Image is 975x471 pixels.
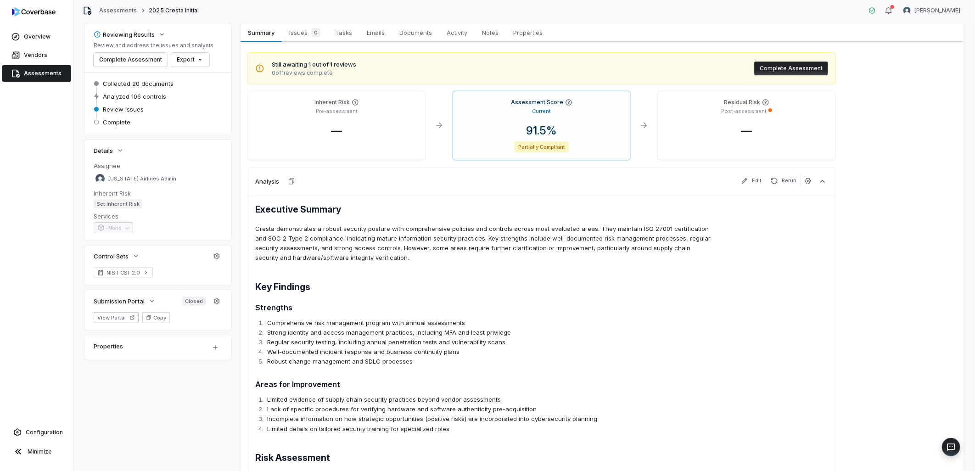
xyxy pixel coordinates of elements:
[26,429,63,436] span: Configuration
[314,99,350,106] h4: Inherent Risk
[94,312,139,323] button: View Portal
[265,347,713,357] li: Well-documented incident response and business continuity plans
[272,60,356,69] span: Still awaiting 1 out of 1 reviews
[103,92,166,101] span: Analyzed 106 controls
[99,7,137,14] a: Assessments
[255,177,279,185] h3: Analysis
[265,414,713,424] li: Incomplete information on how strategic opportunities (positive risks) are incorporated into cybe...
[24,70,62,77] span: Assessments
[265,395,713,404] li: Limited evidence of supply chain security practices beyond vendor assessments
[94,146,113,155] span: Details
[532,108,551,115] p: Current
[255,378,713,390] h3: Areas for Improvement
[28,448,52,455] span: Minimize
[94,297,145,305] span: Submission Portal
[443,27,471,39] span: Activity
[94,199,142,208] span: Set Inherent Risk
[12,7,56,17] img: logo-D7KZi-bG.svg
[24,33,50,40] span: Overview
[265,337,713,347] li: Regular security testing, including annual penetration tests and vulnerability scans
[767,175,800,186] button: Rerun
[898,4,966,17] button: Raquel Wilson avatar[PERSON_NAME]
[94,42,213,49] p: Review and address the issues and analysis
[515,141,569,152] span: Partially Compliant
[903,7,911,14] img: Raquel Wilson avatar
[103,118,130,126] span: Complete
[255,203,713,215] h2: Executive Summary
[255,281,713,293] h2: Key Findings
[94,162,222,170] dt: Assignee
[316,108,358,115] p: Pre-assessment
[265,318,713,328] li: Comprehensive risk management program with annual assessments
[396,27,436,39] span: Documents
[265,357,713,366] li: Robust change management and SDLC processes
[265,424,713,434] li: Limited details on tailored security training for specialized roles
[265,328,713,337] li: Strong identity and access management practices, including MFA and least privilege
[91,248,142,264] button: Control Sets
[94,30,155,39] div: Reviewing Results
[91,26,168,43] button: Reviewing Results
[2,28,71,45] a: Overview
[734,124,760,137] span: —
[286,26,324,39] span: Issues
[171,53,209,67] button: Export
[182,297,206,306] span: Closed
[363,27,388,39] span: Emails
[272,69,356,77] span: 0 of 1 reviews complete
[24,51,47,59] span: Vendors
[108,175,176,182] span: [US_STATE] Airlines Admin
[324,124,349,137] span: —
[721,108,767,115] p: Post-assessment
[91,293,158,309] button: Submission Portal
[255,224,713,263] p: Cresta demonstrates a robust security posture with comprehensive policies and controls across mos...
[510,27,546,39] span: Properties
[724,99,760,106] h4: Residual Risk
[311,28,320,37] span: 0
[737,175,765,186] button: Edit
[94,267,153,278] a: NIST CSF 2.0
[255,452,713,464] h2: Risk Assessment
[2,47,71,63] a: Vendors
[94,252,129,260] span: Control Sets
[106,269,140,276] span: NIST CSF 2.0
[94,189,222,197] dt: Inherent Risk
[914,7,960,14] span: [PERSON_NAME]
[519,124,564,137] span: 91.5 %
[103,105,144,113] span: Review issues
[511,99,563,106] h4: Assessment Score
[4,443,69,461] button: Minimize
[265,404,713,414] li: Lack of specific procedures for verifying hardware and software authenticity pre-acquisition
[149,7,199,14] span: 2025 Cresta Initial
[103,79,174,88] span: Collected 20 documents
[142,312,170,323] button: Copy
[95,174,105,183] img: Alaska Airlines Admin avatar
[331,27,356,39] span: Tasks
[244,27,278,39] span: Summary
[4,424,69,441] a: Configuration
[255,302,713,314] h3: Strengths
[91,142,127,159] button: Details
[754,62,828,75] button: Complete Assessment
[94,53,168,67] button: Complete Assessment
[2,65,71,82] a: Assessments
[94,212,222,220] dt: Services
[478,27,502,39] span: Notes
